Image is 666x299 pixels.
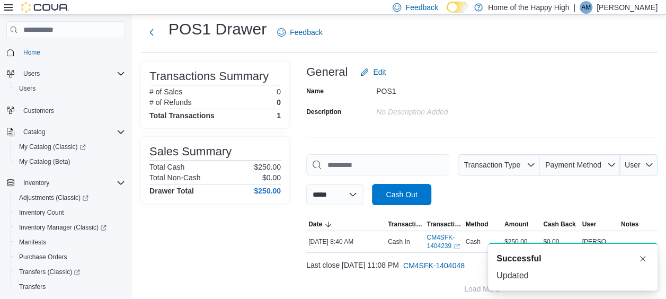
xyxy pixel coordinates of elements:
[15,221,125,234] span: Inventory Manager (Classic)
[254,163,281,171] p: $250.00
[19,67,44,80] button: Users
[427,233,461,250] a: CM4SFK-1404239External link
[19,253,67,261] span: Purchase Orders
[620,154,658,175] button: User
[23,107,54,115] span: Customers
[19,104,58,117] a: Customers
[19,177,54,189] button: Inventory
[21,2,69,13] img: Cova
[306,154,449,175] input: This is a search bar. As you type, the results lower in the page will automatically filter.
[636,252,649,265] button: Dismiss toast
[15,140,125,153] span: My Catalog (Classic)
[306,87,324,95] label: Name
[11,154,129,169] button: My Catalog (Beta)
[308,220,322,228] span: Date
[15,155,125,168] span: My Catalog (Beta)
[15,236,125,249] span: Manifests
[504,220,528,228] span: Amount
[149,70,269,83] h3: Transactions Summary
[2,175,129,190] button: Inventory
[23,179,49,187] span: Inventory
[11,265,129,279] a: Transfers (Classic)
[15,82,125,95] span: Users
[19,126,49,138] button: Catalog
[464,161,521,169] span: Transaction Type
[11,250,129,265] button: Purchase Orders
[277,98,281,107] p: 0
[149,187,194,195] h4: Drawer Total
[372,184,431,205] button: Cash Out
[277,87,281,96] p: 0
[11,81,129,96] button: Users
[356,61,390,83] button: Edit
[19,46,45,59] a: Home
[19,46,125,59] span: Home
[15,206,68,219] a: Inventory Count
[496,252,649,265] div: Notification
[277,111,281,120] h4: 1
[2,125,129,139] button: Catalog
[15,191,93,204] a: Adjustments (Classic)
[15,140,90,153] a: My Catalog (Classic)
[582,220,596,228] span: User
[19,103,125,117] span: Customers
[15,251,125,263] span: Purchase Orders
[458,154,539,175] button: Transaction Type
[580,218,618,231] button: User
[306,255,658,276] div: Last close [DATE] 11:08 PM
[15,155,75,168] a: My Catalog (Beta)
[373,67,386,77] span: Edit
[19,67,125,80] span: Users
[149,163,184,171] h6: Total Cash
[399,255,469,276] button: CM4SFK-1404048
[11,235,129,250] button: Manifests
[19,283,46,291] span: Transfers
[541,218,580,231] button: Cash Back
[597,1,658,14] p: [PERSON_NAME]
[573,1,575,14] p: |
[376,83,518,95] div: POS1
[15,280,125,293] span: Transfers
[15,236,50,249] a: Manifests
[386,218,424,231] button: Transaction Type
[580,1,592,14] div: Alicia Mair
[496,269,649,282] div: Updated
[454,243,460,250] svg: External link
[149,98,191,107] h6: # of Refunds
[464,218,502,231] button: Method
[149,145,232,158] h3: Sales Summary
[15,266,125,278] span: Transfers (Classic)
[19,238,46,247] span: Manifests
[496,252,541,265] span: Successful
[488,1,569,14] p: Home of the Happy High
[11,139,129,154] a: My Catalog (Classic)
[149,87,182,96] h6: # of Sales
[306,218,386,231] button: Date
[19,268,80,276] span: Transfers (Classic)
[581,1,591,14] span: AM
[11,220,129,235] a: Inventory Manager (Classic)
[19,126,125,138] span: Catalog
[19,223,106,232] span: Inventory Manager (Classic)
[2,45,129,60] button: Home
[447,2,469,13] input: Dark Mode
[19,177,125,189] span: Inventory
[141,22,162,43] button: Next
[403,260,465,271] span: CM4SFK-1404048
[290,27,322,38] span: Feedback
[273,22,326,43] a: Feedback
[19,157,70,166] span: My Catalog (Beta)
[23,69,40,78] span: Users
[15,266,84,278] a: Transfers (Classic)
[149,111,215,120] h4: Total Transactions
[15,251,72,263] a: Purchase Orders
[424,218,463,231] button: Transaction #
[11,279,129,294] button: Transfers
[388,238,410,246] p: Cash In
[149,173,201,182] h6: Total Non-Cash
[621,220,638,228] span: Notes
[543,220,575,228] span: Cash Back
[15,221,111,234] a: Inventory Manager (Classic)
[23,128,45,136] span: Catalog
